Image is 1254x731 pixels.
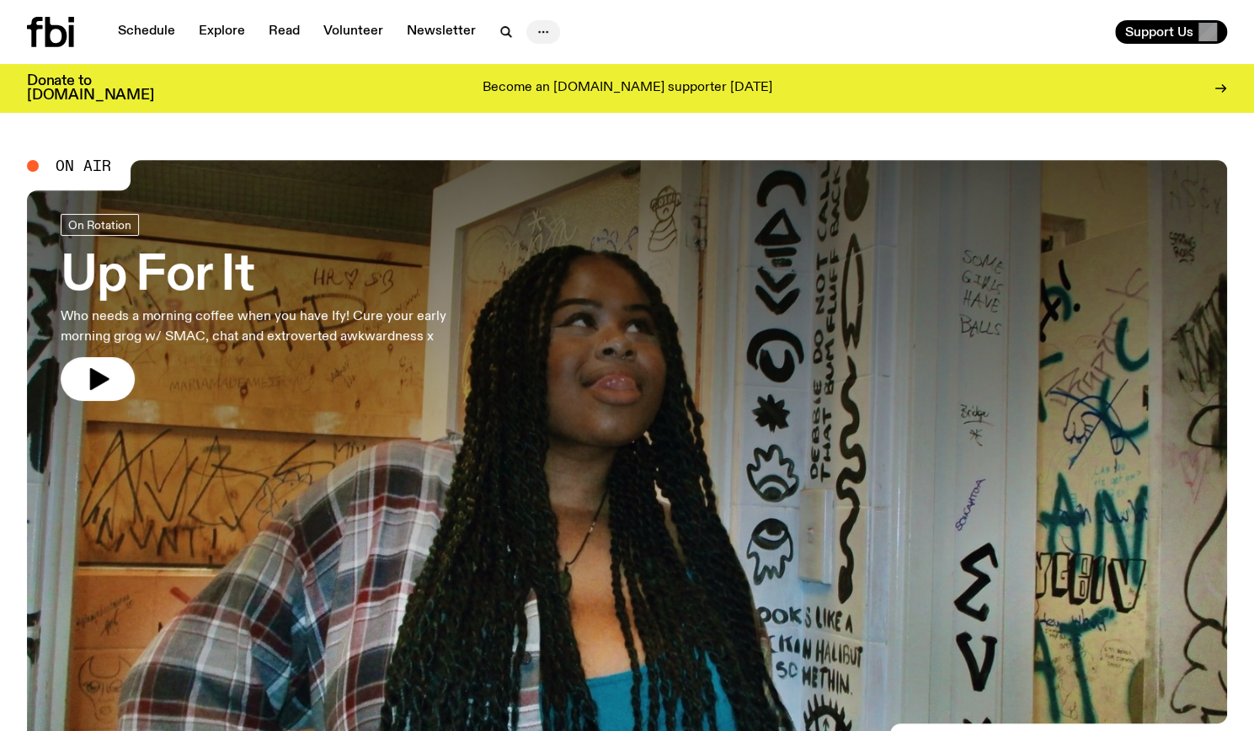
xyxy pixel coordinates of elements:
[189,20,255,44] a: Explore
[397,20,486,44] a: Newsletter
[61,214,492,401] a: Up For ItWho needs a morning coffee when you have Ify! Cure your early morning grog w/ SMAC, chat...
[259,20,310,44] a: Read
[68,219,131,232] span: On Rotation
[1125,24,1193,40] span: Support Us
[61,307,492,347] p: Who needs a morning coffee when you have Ify! Cure your early morning grog w/ SMAC, chat and extr...
[108,20,185,44] a: Schedule
[61,214,139,236] a: On Rotation
[56,158,111,173] span: On Air
[61,253,492,300] h3: Up For It
[1115,20,1227,44] button: Support Us
[483,81,772,96] p: Become an [DOMAIN_NAME] supporter [DATE]
[313,20,393,44] a: Volunteer
[27,74,154,103] h3: Donate to [DOMAIN_NAME]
